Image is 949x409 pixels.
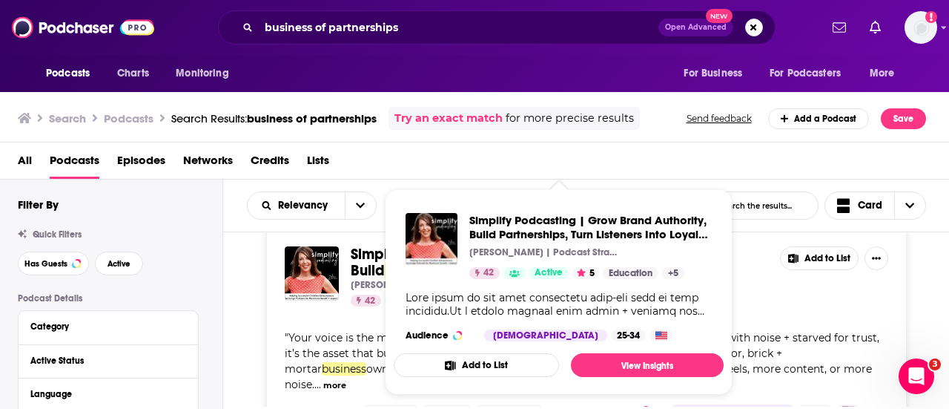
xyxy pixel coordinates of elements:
[307,148,329,179] a: Lists
[406,291,712,318] div: Lore ipsum do sit amet consectetu adip-eli sedd ei temp incididu.Ut l etdolo magnaal enim admin +...
[665,24,727,31] span: Open Advanced
[905,11,937,44] span: Logged in as crenshawcomms
[30,317,186,336] button: Category
[603,267,658,279] a: Education
[682,112,756,125] button: Send feedback
[108,260,130,268] span: Active
[673,59,761,88] button: open menu
[345,192,376,219] button: open menu
[864,15,887,40] a: Show notifications dropdown
[572,267,599,279] button: 5
[483,266,494,281] span: 42
[18,293,199,304] p: Podcast Details
[171,111,377,125] div: Search Results:
[684,63,742,84] span: For Business
[285,331,879,376] span: In a market flooded with noise + starved for trust, it’s the asset that builds belief—at scale.If...
[33,229,82,240] span: Quick Filters
[176,63,228,84] span: Monitoring
[905,11,937,44] button: Show profile menu
[469,213,712,241] a: Simplify Podcasting | Grow Brand Authority, Build Partnerships, Turn Listeners Into Loyal Clients
[285,331,879,391] span: "
[278,200,333,211] span: Relevancy
[658,19,733,36] button: Open AdvancedNew
[30,356,176,366] div: Active Status
[760,59,862,88] button: open menu
[864,246,888,270] button: Show More Button
[506,110,634,127] span: for more precise results
[394,353,559,377] button: Add to List
[929,359,941,370] span: 3
[18,148,32,179] a: All
[12,13,154,42] img: Podchaser - Follow, Share and Rate Podcasts
[183,148,233,179] a: Networks
[288,331,576,344] span: Your voice is the most overlooked lead-gen tool in your
[259,16,658,39] input: Search podcasts, credits, & more...
[859,59,913,88] button: open menu
[770,63,841,84] span: For Podcasters
[251,148,289,179] a: Credits
[165,59,248,88] button: open menu
[104,111,153,125] h3: Podcasts
[870,63,895,84] span: More
[49,111,86,125] h3: Search
[323,379,346,392] button: more
[50,148,99,179] a: Podcasts
[117,148,165,179] a: Episodes
[247,111,377,125] span: business of partnerships
[30,351,186,370] button: Active Status
[285,246,339,301] img: Simplify Podcasting | Grow Brand Authority, Build Partnerships, Turn Listeners Into Loyal Clients
[899,359,934,394] iframe: Intercom live chat
[858,200,882,211] span: Card
[171,111,377,125] a: Search Results:business of partnerships
[351,295,381,307] a: 42
[925,11,937,23] svg: Add a profile image
[662,267,684,279] a: +5
[529,267,569,279] a: Active
[366,362,570,376] span: owner, or entrepreneur with a PROVEN
[469,267,500,279] a: 42
[365,294,375,309] span: 42
[535,266,563,281] span: Active
[824,192,927,220] button: Choose View
[484,330,607,341] div: [DEMOGRAPHIC_DATA]
[108,59,158,88] a: Charts
[117,63,149,84] span: Charts
[351,245,649,280] span: Simplify Podcasting | Grow Brand Authority, Build
[218,10,776,45] div: Search podcasts, credits, & more...
[469,246,618,258] p: [PERSON_NAME] | Podcast Strategist, Certified Professional Coach | Idea Synthesizer
[314,378,321,391] span: ...
[351,279,499,291] p: [PERSON_NAME] | Podcast Strategist, Certified Professional Coach | Idea Synthesizer
[571,353,724,377] a: View Insights
[905,11,937,44] img: User Profile
[18,252,89,275] button: Has Guests
[30,385,186,403] button: Language
[322,362,366,376] span: business
[780,246,859,270] button: Add to List
[36,59,109,88] button: open menu
[706,9,733,23] span: New
[611,330,646,341] div: 25-34
[881,108,926,129] button: Save
[30,389,176,399] div: Language
[247,192,377,220] h2: Choose List sort
[18,197,59,212] h2: Filter By
[95,252,143,275] button: Active
[46,63,90,84] span: Podcasts
[351,246,768,279] a: Simplify Podcasting | Grow Brand Authority, BuildPartnerships, Turn Listeners Into Loyal Clients
[24,260,67,268] span: Has Guests
[406,213,457,265] img: Simplify Podcasting | Grow Brand Authority, Build Partnerships, Turn Listeners Into Loyal Clients
[406,330,472,341] h3: Audience
[768,108,870,129] a: Add a Podcast
[827,15,852,40] a: Show notifications dropdown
